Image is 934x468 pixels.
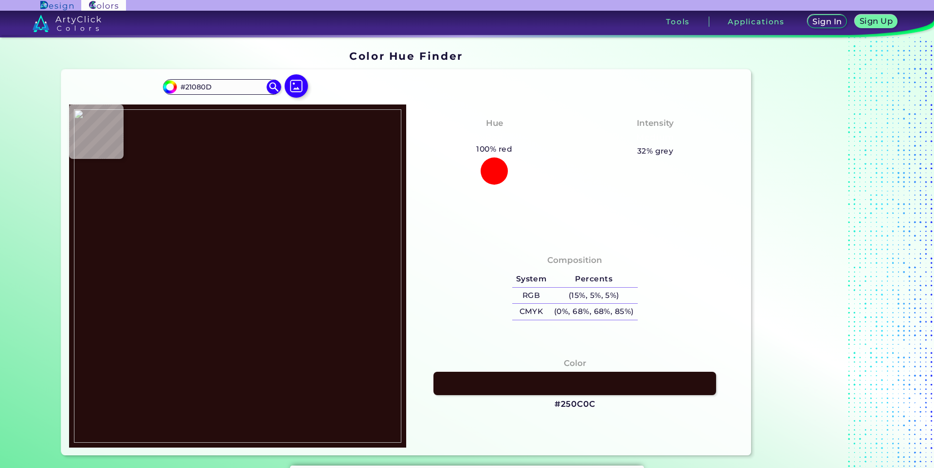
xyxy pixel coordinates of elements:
img: logo_artyclick_colors_white.svg [33,15,101,32]
h4: Intensity [637,116,674,130]
h5: (0%, 68%, 68%, 85%) [550,304,637,320]
h3: Applications [728,18,785,25]
h3: #250C0C [555,399,595,410]
h5: Percents [550,271,637,287]
h1: Color Hue Finder [349,49,463,63]
h3: Tools [666,18,690,25]
h4: Composition [547,253,602,267]
img: 9d934592-98fa-4043-858e-9bb47f5c0a61 [74,109,401,443]
h5: (15%, 5%, 5%) [550,288,637,304]
a: Sign Up [857,16,895,28]
img: icon search [267,80,281,94]
h4: Color [564,356,586,370]
h3: Red [482,132,507,143]
h5: RGB [512,288,550,304]
h5: CMYK [512,304,550,320]
h5: Sign Up [861,17,891,25]
h3: Medium [632,132,678,143]
img: ArtyClick Design logo [40,1,73,10]
h5: System [512,271,550,287]
h4: Hue [486,116,503,130]
h5: 100% red [473,143,516,156]
iframe: Advertisement [755,47,877,459]
h5: Sign In [814,18,840,25]
input: type color.. [177,80,267,93]
h5: 32% grey [637,145,674,157]
img: icon picture [285,74,308,98]
a: Sign In [809,16,845,28]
